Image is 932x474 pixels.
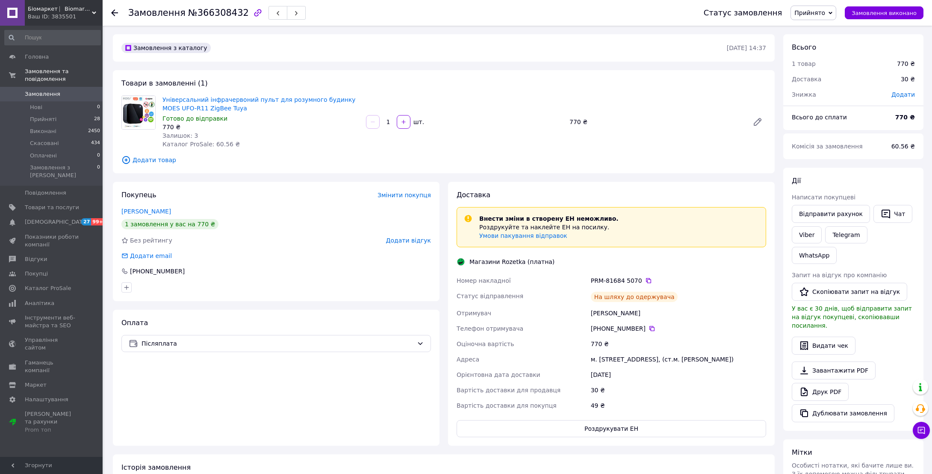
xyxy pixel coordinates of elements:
[897,59,915,68] div: 770 ₴
[891,143,915,150] span: 60.56 ₴
[792,283,907,301] button: Скопіювати запит на відгук
[457,371,540,378] span: Орієнтовна дата доставки
[128,8,186,18] span: Замовлення
[25,53,49,61] span: Головна
[792,305,912,329] span: У вас є 30 днів, щоб відправити запит на відгук покупцеві, скопіювавши посилання.
[25,284,71,292] span: Каталог ProSale
[121,43,211,53] div: Замовлення з каталогу
[457,191,490,199] span: Доставка
[792,76,821,83] span: Доставка
[457,402,557,409] span: Вартість доставки для покупця
[792,247,837,264] a: WhatsApp
[589,382,768,398] div: 30 ₴
[727,44,766,51] time: [DATE] 14:37
[479,215,619,222] span: Внести зміни в створену ЕН неможливо.
[457,293,523,299] span: Статус відправлення
[457,387,560,394] span: Вартість доставки для продавця
[792,448,812,456] span: Мітки
[457,310,491,317] span: Отримувач
[4,30,101,45] input: Пошук
[121,79,208,87] span: Товари в замовленні (1)
[97,164,100,179] span: 0
[28,5,92,13] span: Біомаркет ⎸Biomarket
[30,139,59,147] span: Скасовані
[792,205,870,223] button: Відправити рахунок
[121,319,148,327] span: Оплата
[121,219,218,229] div: 1 замовлення у вас на 770 ₴
[91,139,100,147] span: 434
[589,367,768,382] div: [DATE]
[94,116,100,123] span: 28
[28,13,103,21] div: Ваш ID: 3835501
[704,9,782,17] div: Статус замовлення
[792,91,816,98] span: Знижка
[25,336,79,352] span: Управління сайтом
[891,91,915,98] span: Додати
[25,68,103,83] span: Замовлення та повідомлення
[25,314,79,329] span: Інструменти веб-майстра та SEO
[467,258,557,266] div: Магазини Rozetka (платна)
[30,127,56,135] span: Виконані
[25,381,47,389] span: Маркет
[792,194,855,201] span: Написати покупцеві
[162,123,359,131] div: 770 ₴
[111,9,118,17] div: Повернутися назад
[121,208,171,215] a: [PERSON_NAME]
[792,43,816,51] span: Всього
[30,104,42,111] span: Нові
[25,204,79,211] span: Товари та послуги
[25,426,79,434] div: Prom топ
[25,255,47,263] span: Відгуки
[30,116,56,123] span: Прийняті
[25,270,48,278] span: Покупці
[378,192,431,198] span: Змінити покупця
[30,152,57,160] span: Оплачені
[129,267,186,276] div: [PHONE_NUMBER]
[792,361,876,379] a: Завантажити PDF
[88,127,100,135] span: 2450
[25,299,54,307] span: Аналітика
[589,305,768,321] div: [PERSON_NAME]
[792,272,887,278] span: Запит на відгук про компанію
[792,114,847,121] span: Всього до сплати
[589,352,768,367] div: м. [STREET_ADDRESS], (ст.м. [PERSON_NAME])
[589,398,768,413] div: 49 ₴
[121,463,191,471] span: Історія замовлення
[873,205,912,223] button: Чат
[792,226,822,243] a: Viber
[566,116,746,128] div: 770 ₴
[896,70,920,89] div: 30 ₴
[913,422,930,439] button: Чат з покупцем
[457,420,766,437] button: Роздрукувати ЕН
[25,218,88,226] span: [DEMOGRAPHIC_DATA]
[97,152,100,160] span: 0
[30,164,97,179] span: Замовлення з [PERSON_NAME]
[129,252,173,260] div: Додати email
[411,118,425,126] div: шт.
[457,356,479,363] span: Адреса
[188,8,249,18] span: №366308432
[142,339,413,348] span: Післяплата
[794,9,825,16] span: Прийнято
[792,143,863,150] span: Комісія за замовлення
[457,341,514,347] span: Оціночна вартість
[895,114,915,121] b: 770 ₴
[81,218,91,225] span: 27
[25,410,79,434] span: [PERSON_NAME] та рахунки
[97,104,100,111] span: 0
[162,132,198,139] span: Залишок: 3
[749,113,766,130] a: Редагувати
[25,189,66,197] span: Повідомлення
[25,90,60,98] span: Замовлення
[130,237,172,244] span: Без рейтингу
[91,218,105,225] span: 99+
[457,277,511,284] span: Номер накладної
[825,226,867,243] a: Telegram
[386,237,431,244] span: Додати відгук
[479,223,619,231] p: Роздрукуйте та наклейте ЕН на посилку.
[121,252,173,260] div: Додати email
[792,404,894,422] button: Дублювати замовлення
[121,191,156,199] span: Покупець
[479,232,567,239] a: Умови пакування відправок
[845,6,923,19] button: Замовлення виконано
